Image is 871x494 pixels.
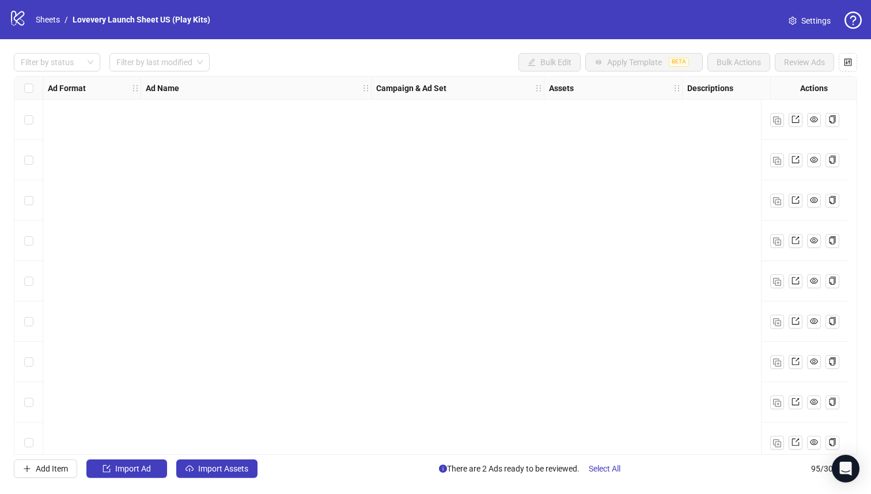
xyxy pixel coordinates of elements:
[773,318,781,326] img: Duplicate
[185,465,194,473] span: cloud-upload
[792,357,800,365] span: export
[198,464,248,473] span: Import Assets
[773,237,781,246] img: Duplicate
[585,53,703,71] button: Apply TemplateBETA
[541,77,544,99] div: Resize Campaign & Ad Set column
[362,84,370,92] span: holder
[844,58,852,66] span: control
[14,301,43,342] div: Select row 6
[518,53,581,71] button: Bulk Edit
[131,84,139,92] span: holder
[792,398,800,406] span: export
[687,82,733,95] strong: Descriptions
[792,317,800,325] span: export
[792,277,800,285] span: export
[828,398,836,406] span: copy
[103,465,111,473] span: import
[773,439,781,447] img: Duplicate
[36,464,68,473] span: Add Item
[14,382,43,423] div: Select row 8
[828,236,836,244] span: copy
[14,342,43,382] div: Select row 7
[707,53,770,71] button: Bulk Actions
[811,462,857,475] span: 95 / 300 items
[23,465,31,473] span: plus
[14,140,43,180] div: Select row 2
[810,196,818,204] span: eye
[535,84,543,92] span: holder
[810,277,818,285] span: eye
[773,399,781,407] img: Duplicate
[439,459,630,478] span: There are 2 Ads ready to be reviewed.
[65,13,68,26] li: /
[70,13,213,26] a: Lovevery Launch Sheet US (Play Kits)
[14,459,77,478] button: Add Item
[839,53,857,71] button: Configure table settings
[792,236,800,244] span: export
[832,455,859,482] div: Open Intercom Messenger
[800,82,828,95] strong: Actions
[845,12,862,29] span: question-circle
[810,398,818,406] span: eye
[86,459,167,478] button: Import Ad
[368,77,371,99] div: Resize Ad Name column
[792,156,800,164] span: export
[773,278,781,286] img: Duplicate
[376,82,446,95] strong: Campaign & Ad Set
[810,115,818,123] span: eye
[580,459,630,478] button: Select All
[679,77,682,99] div: Resize Assets column
[828,277,836,285] span: copy
[770,355,784,369] button: Duplicate
[681,84,689,92] span: holder
[439,465,447,473] span: info-circle
[828,156,836,164] span: copy
[176,459,257,478] button: Import Assets
[773,116,781,125] img: Duplicate
[14,423,43,463] div: Select row 9
[146,82,179,95] strong: Ad Name
[14,77,43,100] div: Select all rows
[773,197,781,205] img: Duplicate
[770,274,784,288] button: Duplicate
[792,115,800,123] span: export
[810,438,818,446] span: eye
[810,357,818,365] span: eye
[770,194,784,208] button: Duplicate
[770,436,784,450] button: Duplicate
[770,315,784,329] button: Duplicate
[48,82,86,95] strong: Ad Format
[810,236,818,244] span: eye
[14,221,43,261] div: Select row 4
[789,17,797,25] span: setting
[770,234,784,248] button: Duplicate
[589,464,620,473] span: Select All
[828,357,836,365] span: copy
[549,82,574,95] strong: Assets
[770,113,784,127] button: Duplicate
[828,317,836,325] span: copy
[543,84,551,92] span: holder
[770,153,784,167] button: Duplicate
[138,77,141,99] div: Resize Ad Format column
[773,157,781,165] img: Duplicate
[779,12,840,30] a: Settings
[673,84,681,92] span: holder
[33,13,62,26] a: Sheets
[14,180,43,221] div: Select row 3
[828,438,836,446] span: copy
[14,100,43,140] div: Select row 1
[792,196,800,204] span: export
[770,395,784,409] button: Duplicate
[115,464,151,473] span: Import Ad
[828,196,836,204] span: copy
[773,359,781,367] img: Duplicate
[810,317,818,325] span: eye
[139,84,147,92] span: holder
[792,438,800,446] span: export
[775,53,834,71] button: Review Ads
[14,261,43,301] div: Select row 5
[810,156,818,164] span: eye
[801,14,831,27] span: Settings
[370,84,378,92] span: holder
